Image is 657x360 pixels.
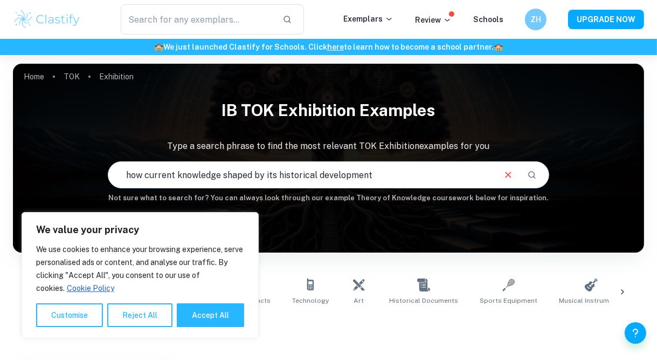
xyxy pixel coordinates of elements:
[13,193,644,203] h6: Not sure what to search for? You can always look through our example Theory of Knowledge coursewo...
[292,296,329,305] span: Technology
[121,4,274,35] input: Search for any exemplars...
[22,212,259,338] div: We value your privacy
[559,296,623,305] span: Musical Instruments
[36,303,103,327] button: Customise
[64,69,80,84] a: TOK
[13,94,644,127] h1: IB TOK Exhibition examples
[480,296,537,305] span: Sports Equipment
[13,9,81,30] img: Clastify logo
[13,140,644,153] p: Type a search phrase to find the most relevant TOK Exhibition examples for you
[415,14,452,26] p: Review
[99,71,134,83] p: Exhibition
[525,9,547,30] button: ZH
[45,318,613,338] h1: All TOK Exhibition Examples
[354,296,364,305] span: Art
[343,13,393,25] p: Exemplars
[107,303,172,327] button: Reject All
[498,165,518,185] button: Clear
[108,160,494,190] input: E.g. present and past knowledge, religious objects, Rubik's Cube...
[24,69,44,84] a: Home
[568,10,644,29] button: UPGRADE NOW
[389,296,458,305] span: Historical Documents
[494,43,503,51] span: 🏫
[177,303,244,327] button: Accept All
[523,166,541,184] button: Search
[530,13,542,25] h6: ZH
[625,322,646,344] button: Help and Feedback
[2,41,655,53] h6: We just launched Clastify for Schools. Click to learn how to become a school partner.
[66,283,115,293] a: Cookie Policy
[473,15,503,24] a: Schools
[36,223,244,236] p: We value your privacy
[154,43,163,51] span: 🏫
[327,43,344,51] a: here
[36,243,244,295] p: We use cookies to enhance your browsing experience, serve personalised ads or content, and analys...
